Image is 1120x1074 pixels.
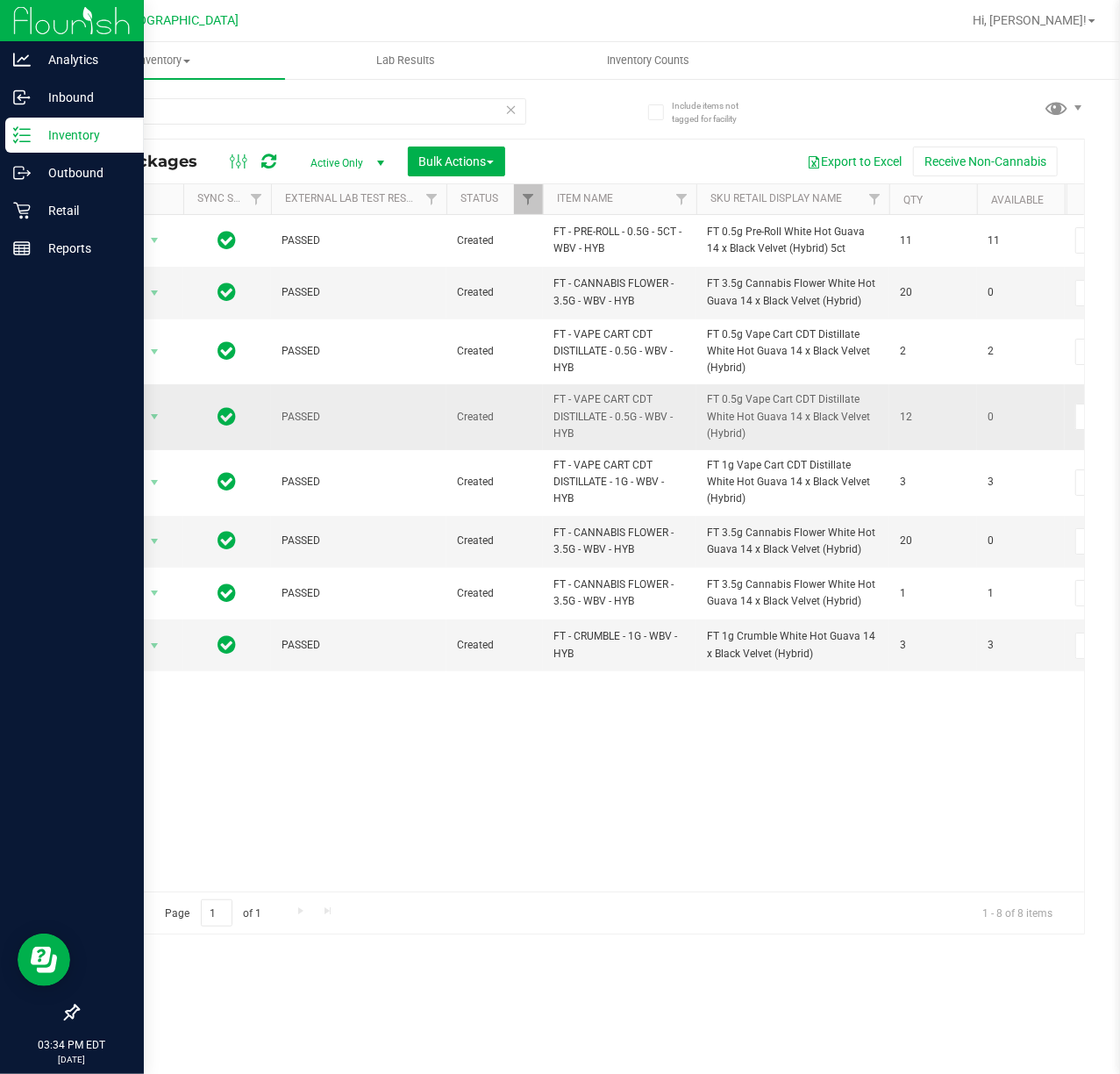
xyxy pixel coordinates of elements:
a: Status [460,192,498,204]
span: PASSED [282,233,436,249]
span: Include items not tagged for facility [672,99,760,125]
inline-svg: Reports [13,240,31,257]
span: select [144,228,166,253]
span: FT - VAPE CART CDT DISTILLATE - 1G - WBV - HYB [553,457,686,508]
iframe: Resource center [18,934,70,986]
span: In Sync [218,581,237,605]
span: 3 [900,637,967,654]
p: Retail [31,200,136,221]
span: FT 0.5g Pre-Roll White Hot Guava 14 x Black Velvet (Hybrid) 5ct [707,224,879,257]
span: PASSED [282,409,436,426]
span: Created [457,284,532,301]
span: 11 [900,233,967,249]
span: 12 [900,409,967,426]
span: Clear [505,98,517,121]
span: In Sync [218,469,237,494]
span: PASSED [282,284,436,301]
input: Search Package ID, Item Name, SKU, Lot or Part Number... [77,98,526,125]
a: Filter [514,184,543,214]
span: In Sync [218,339,237,363]
span: Inventory [42,53,285,68]
span: 2 [988,343,1054,360]
span: Created [457,474,532,490]
span: Inventory Counts [583,53,713,68]
inline-svg: Outbound [13,164,31,182]
inline-svg: Retail [13,202,31,219]
span: FT 0.5g Vape Cart CDT Distillate White Hot Guava 14 x Black Velvet (Hybrid) [707,391,879,442]
span: 3 [988,637,1054,654]
span: 2 [900,343,967,360]
span: select [144,581,166,605]
span: Page of 1 [150,899,276,927]
a: Filter [242,184,271,214]
inline-svg: Inventory [13,126,31,144]
span: In Sync [218,228,237,253]
a: Filter [860,184,889,214]
span: Created [457,233,532,249]
span: 3 [900,474,967,490]
span: 20 [900,533,967,549]
p: Inventory [31,125,136,146]
span: All Packages [91,152,215,171]
inline-svg: Inbound [13,89,31,106]
span: select [144,634,166,658]
inline-svg: Analytics [13,51,31,68]
span: FT 3.5g Cannabis Flower White Hot Guava 14 x Black Velvet (Hybrid) [707,525,879,558]
span: 20 [900,284,967,301]
a: Qty [903,194,923,206]
p: Reports [31,238,136,259]
span: 3 [988,474,1054,490]
span: FT 3.5g Cannabis Flower White Hot Guava 14 x Black Velvet (Hybrid) [707,576,879,610]
span: Hi, [PERSON_NAME]! [973,13,1087,27]
span: 0 [988,533,1054,549]
span: In Sync [218,280,237,304]
a: External Lab Test Result [285,192,423,204]
button: Export to Excel [795,147,913,176]
span: In Sync [218,405,237,429]
span: FT - CANNABIS FLOWER - 3.5G - WBV - HYB [553,276,686,309]
span: Created [457,637,532,654]
span: FT - VAPE CART CDT DISTILLATE - 0.5G - WBV - HYB [553,391,686,442]
span: [GEOGRAPHIC_DATA] [119,13,239,28]
span: FT - PRE-ROLL - 0.5G - 5CT - WBV - HYB [553,224,686,257]
p: Analytics [31,49,136,70]
span: FT 0.5g Vape Cart CDT Distillate White Hot Guava 14 x Black Velvet (Hybrid) [707,326,879,377]
span: FT 1g Vape Cart CDT Distillate White Hot Guava 14 x Black Velvet (Hybrid) [707,457,879,508]
span: FT 1g Crumble White Hot Guava 14 x Black Velvet (Hybrid) [707,628,879,662]
span: Created [457,585,532,602]
span: Created [457,533,532,549]
a: Inventory [42,42,285,79]
span: FT - CRUMBLE - 1G - WBV - HYB [553,628,686,662]
span: Bulk Actions [419,154,494,168]
span: In Sync [218,633,237,657]
a: Available [991,194,1044,206]
a: Item Name [557,192,613,204]
span: PASSED [282,585,436,602]
span: PASSED [282,533,436,549]
span: select [144,470,166,495]
span: 0 [988,409,1054,426]
span: Created [457,409,532,426]
p: 03:34 PM EDT [8,1037,136,1053]
button: Receive Non-Cannabis [913,147,1058,176]
span: select [144,340,166,364]
span: select [144,281,166,305]
span: select [144,529,166,554]
span: 1 - 8 of 8 items [968,899,1066,926]
span: 0 [988,284,1054,301]
span: FT - CANNABIS FLOWER - 3.5G - WBV - HYB [553,525,686,558]
span: 11 [988,233,1054,249]
span: PASSED [282,474,436,490]
p: [DATE] [8,1053,136,1066]
span: Lab Results [353,53,459,68]
span: 1 [900,585,967,602]
a: Lab Results [285,42,528,79]
span: In Sync [218,528,237,553]
a: Sync Status [197,192,265,204]
span: PASSED [282,637,436,654]
input: 1 [201,899,232,927]
p: Outbound [31,162,136,183]
span: PASSED [282,343,436,360]
p: Inbound [31,87,136,108]
a: Sku Retail Display Name [710,192,842,204]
